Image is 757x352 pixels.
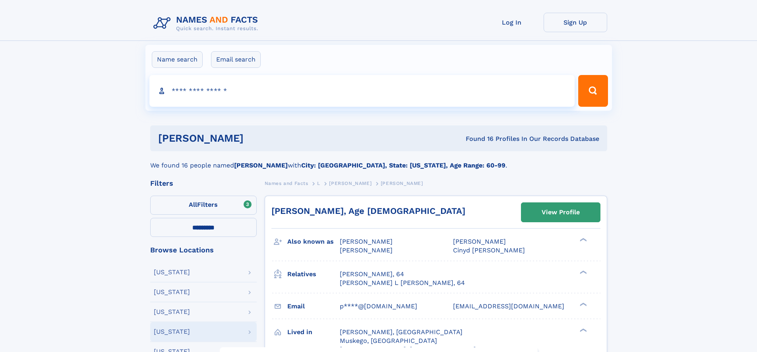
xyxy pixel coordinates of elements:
[150,180,257,187] div: Filters
[301,162,505,169] b: City: [GEOGRAPHIC_DATA], State: [US_STATE], Age Range: 60-99
[340,337,437,344] span: Muskego, [GEOGRAPHIC_DATA]
[234,162,288,169] b: [PERSON_NAME]
[150,151,607,170] div: We found 16 people named with .
[578,237,587,242] div: ❯
[578,302,587,307] div: ❯
[381,181,423,186] span: [PERSON_NAME]
[287,235,340,248] h3: Also known as
[340,246,393,254] span: [PERSON_NAME]
[150,246,257,254] div: Browse Locations
[154,309,190,315] div: [US_STATE]
[150,196,257,215] label: Filters
[287,300,340,313] h3: Email
[578,327,587,333] div: ❯
[152,51,203,68] label: Name search
[154,329,190,335] div: [US_STATE]
[329,181,372,186] span: [PERSON_NAME]
[154,289,190,295] div: [US_STATE]
[317,178,320,188] a: L
[211,51,261,68] label: Email search
[329,178,372,188] a: [PERSON_NAME]
[354,135,599,143] div: Found 16 Profiles In Our Records Database
[340,270,404,279] a: [PERSON_NAME], 64
[578,75,608,107] button: Search Button
[480,13,544,32] a: Log In
[271,206,465,216] a: [PERSON_NAME], Age [DEMOGRAPHIC_DATA]
[521,203,600,222] a: View Profile
[317,181,320,186] span: L
[154,269,190,275] div: [US_STATE]
[340,328,463,336] span: [PERSON_NAME], [GEOGRAPHIC_DATA]
[453,238,506,245] span: [PERSON_NAME]
[287,267,340,281] h3: Relatives
[578,269,587,275] div: ❯
[265,178,308,188] a: Names and Facts
[453,302,564,310] span: [EMAIL_ADDRESS][DOMAIN_NAME]
[340,238,393,245] span: [PERSON_NAME]
[150,13,265,34] img: Logo Names and Facts
[158,133,355,143] h1: [PERSON_NAME]
[149,75,575,107] input: search input
[189,201,197,208] span: All
[542,203,580,221] div: View Profile
[453,246,525,254] span: Cinyd [PERSON_NAME]
[287,325,340,339] h3: Lived in
[544,13,607,32] a: Sign Up
[340,279,465,287] a: [PERSON_NAME] L [PERSON_NAME], 64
